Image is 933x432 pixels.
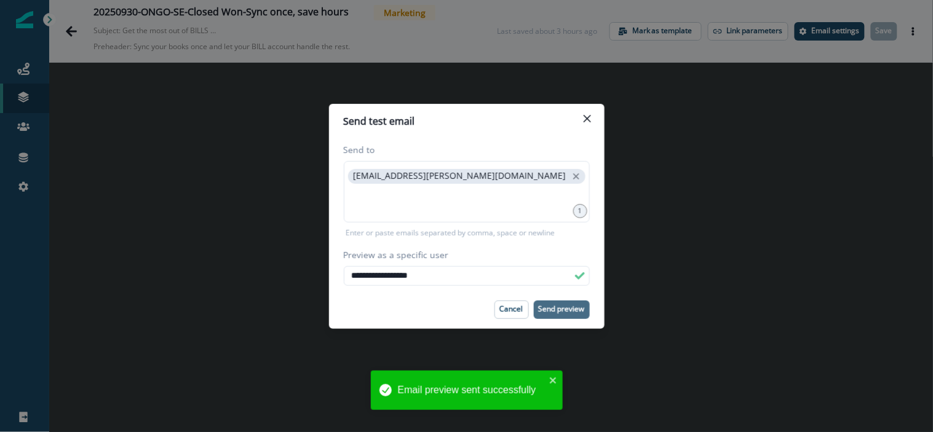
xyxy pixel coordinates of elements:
label: Preview as a specific user [344,248,582,261]
button: close [549,375,558,385]
button: Send preview [534,300,590,319]
p: Send test email [344,114,415,128]
p: [EMAIL_ADDRESS][PERSON_NAME][DOMAIN_NAME] [354,171,566,181]
div: Email preview sent successfully [398,383,546,398]
button: close [570,170,582,183]
button: Close [578,109,597,128]
button: Cancel [494,300,529,319]
p: Send preview [539,305,585,313]
p: Enter or paste emails separated by comma, space or newline [344,227,558,238]
label: Send to [344,143,582,156]
div: 1 [573,204,587,218]
p: Cancel [500,305,523,313]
